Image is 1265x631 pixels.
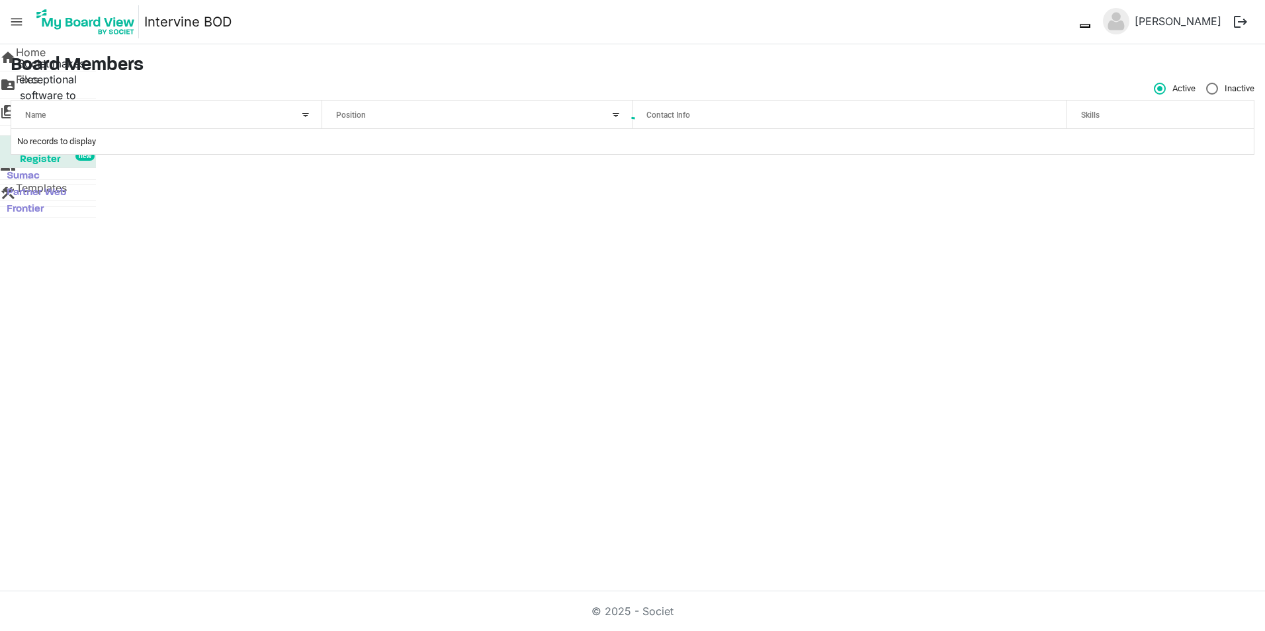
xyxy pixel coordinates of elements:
button: logout [1227,8,1254,36]
a: Intervine BOD [144,9,232,35]
a: My Board View Logo [32,5,144,38]
a: [PERSON_NAME] [1129,8,1227,34]
img: no-profile-picture.svg [1103,8,1129,34]
span: Active [1154,83,1196,95]
span: Inactive [1206,83,1254,95]
img: My Board View Logo [32,5,139,38]
h3: Board Members [11,55,1254,77]
span: menu [4,9,29,34]
a: © 2025 - Societ [591,605,674,618]
span: Home [16,44,46,71]
span: Societ makes exceptional software to support nonprofits. [18,57,85,134]
div: new [75,151,95,161]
